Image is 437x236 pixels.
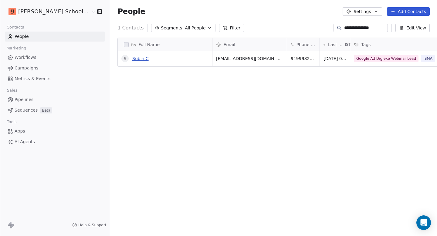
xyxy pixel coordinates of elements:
div: grid [118,51,212,231]
button: Edit View [395,24,430,32]
span: People [15,33,29,40]
span: Last Activity Date [328,42,344,48]
div: Phone Number [287,38,320,51]
div: Email [212,38,287,51]
span: ISMA [421,55,435,62]
span: 919998214718 [291,56,316,62]
span: IST [345,42,351,47]
span: Sales [4,86,20,95]
button: [PERSON_NAME] School of Finance LLP [7,6,87,17]
a: SequencesBeta [5,105,105,115]
span: People [117,7,145,16]
span: Campaigns [15,65,38,71]
span: Help & Support [78,223,106,228]
span: [PERSON_NAME] School of Finance LLP [18,8,90,15]
a: Workflows [5,52,105,62]
span: Email [223,42,235,48]
a: Metrics & Events [5,74,105,84]
div: Full Name [118,38,212,51]
div: Last Activity DateIST [320,38,350,51]
a: Apps [5,126,105,136]
div: S [124,56,127,62]
span: Marketing [4,44,29,53]
a: Pipelines [5,95,105,105]
span: Pipelines [15,96,33,103]
span: Phone Number [296,42,316,48]
span: Google Ad Digiexe Webinar Lead [354,55,418,62]
span: Contacts [4,23,27,32]
a: AI Agents [5,137,105,147]
div: Open Intercom Messenger [416,215,431,230]
a: Help & Support [72,223,106,228]
span: Tools [4,117,19,126]
a: Subin C [132,56,149,61]
button: Filter [219,24,244,32]
span: Metrics & Events [15,76,50,82]
a: People [5,32,105,42]
img: Goela%20School%20Logos%20(4).png [8,8,16,15]
span: 1 Contacts [117,24,144,32]
span: AI Agents [15,139,35,145]
button: Add Contacts [387,7,430,16]
span: Full Name [138,42,160,48]
span: Workflows [15,54,36,61]
span: Apps [15,128,25,134]
span: All People [185,25,205,31]
a: Campaigns [5,63,105,73]
span: Segments: [161,25,184,31]
span: [EMAIL_ADDRESS][DOMAIN_NAME] [216,56,283,62]
span: [DATE] 08:11 AM [324,56,346,62]
span: Sequences [15,107,38,113]
button: Settings [343,7,382,16]
span: Beta [40,107,52,113]
span: Tags [361,42,371,48]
